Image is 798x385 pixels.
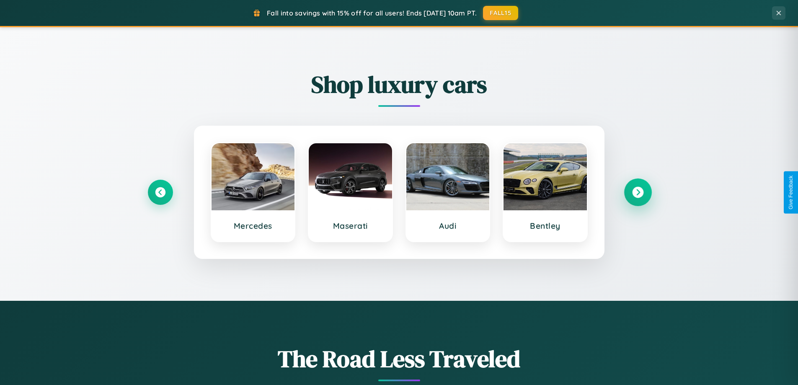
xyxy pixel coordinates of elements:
[483,6,518,20] button: FALL15
[148,68,651,101] h2: Shop luxury cars
[788,176,794,209] div: Give Feedback
[267,9,477,17] span: Fall into savings with 15% off for all users! Ends [DATE] 10am PT.
[512,221,578,231] h3: Bentley
[220,221,287,231] h3: Mercedes
[415,221,481,231] h3: Audi
[317,221,384,231] h3: Maserati
[148,343,651,375] h1: The Road Less Traveled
